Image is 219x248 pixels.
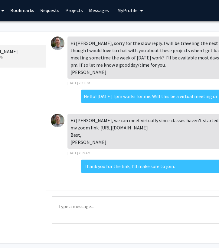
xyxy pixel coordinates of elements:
span: [DATE] 2:21 PM [67,81,90,85]
span: [DATE] 7:09 AM [67,151,90,155]
iframe: Chat [5,221,26,243]
img: Jake Ferguson [51,114,64,127]
span: My Profile [117,7,138,13]
img: Jake Ferguson [51,37,64,50]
